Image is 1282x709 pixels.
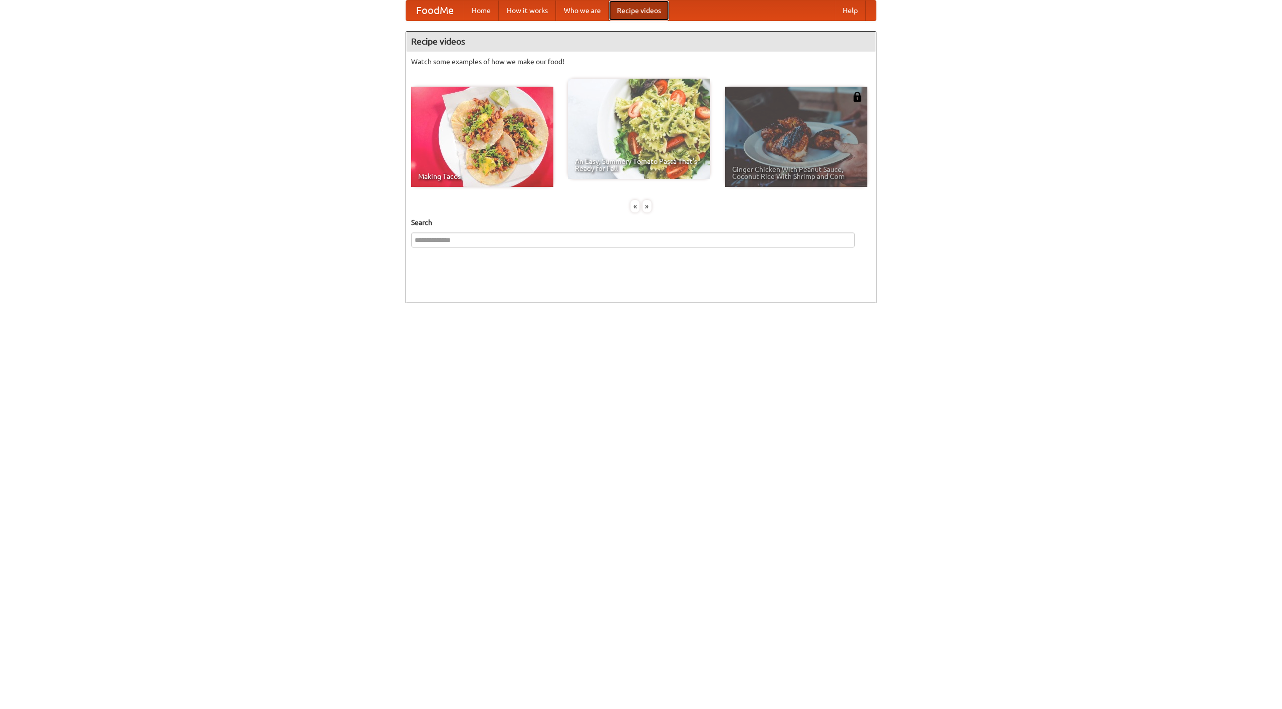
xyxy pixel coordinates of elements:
h4: Recipe videos [406,32,876,52]
a: How it works [499,1,556,21]
span: Making Tacos [418,173,546,180]
p: Watch some examples of how we make our food! [411,57,871,67]
div: » [643,200,652,212]
img: 483408.png [852,92,862,102]
a: An Easy, Summery Tomato Pasta That's Ready for Fall [568,79,710,179]
a: Home [464,1,499,21]
div: « [630,200,639,212]
a: FoodMe [406,1,464,21]
a: Making Tacos [411,87,553,187]
a: Recipe videos [609,1,669,21]
a: Help [835,1,866,21]
a: Who we are [556,1,609,21]
span: An Easy, Summery Tomato Pasta That's Ready for Fall [575,158,703,172]
h5: Search [411,217,871,227]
